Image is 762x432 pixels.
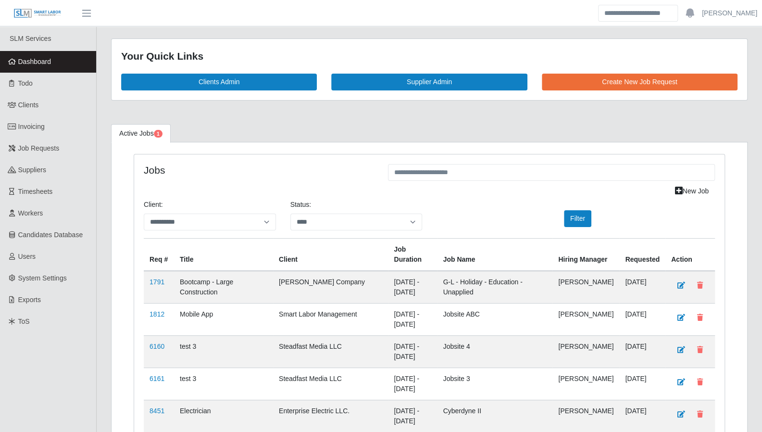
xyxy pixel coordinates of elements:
[388,335,437,368] td: [DATE] - [DATE]
[437,303,552,335] td: Jobsite ABC
[388,368,437,400] td: [DATE] - [DATE]
[619,400,665,432] td: [DATE]
[619,271,665,304] td: [DATE]
[121,49,737,64] div: Your Quick Links
[619,368,665,400] td: [DATE]
[174,271,273,304] td: Bootcamp - Large Construction
[388,238,437,271] th: Job Duration
[174,335,273,368] td: test 3
[174,368,273,400] td: test 3
[18,274,67,282] span: System Settings
[18,79,33,87] span: Todo
[273,335,388,368] td: Steadfast Media LLC
[273,368,388,400] td: Steadfast Media LLC
[598,5,678,22] input: Search
[18,123,45,130] span: Invoicing
[174,303,273,335] td: Mobile App
[18,101,39,109] span: Clients
[552,335,619,368] td: [PERSON_NAME]
[144,200,163,210] label: Client:
[111,124,171,143] a: Active Jobs
[437,400,552,432] td: Cyberdyne II
[150,375,164,382] a: 6161
[619,238,665,271] th: Requested
[150,278,164,286] a: 1791
[18,166,46,174] span: Suppliers
[665,238,715,271] th: Action
[150,343,164,350] a: 6160
[388,271,437,304] td: [DATE] - [DATE]
[273,238,388,271] th: Client
[144,238,174,271] th: Req #
[18,58,51,65] span: Dashboard
[437,335,552,368] td: Jobsite 4
[388,303,437,335] td: [DATE] - [DATE]
[669,183,715,200] a: New Job
[18,231,83,239] span: Candidates Database
[18,144,60,152] span: Job Requests
[552,271,619,304] td: [PERSON_NAME]
[273,303,388,335] td: Smart Labor Management
[174,400,273,432] td: Electrician
[18,253,36,260] span: Users
[619,303,665,335] td: [DATE]
[437,368,552,400] td: Jobsite 3
[542,74,737,90] a: Create New Job Request
[552,400,619,432] td: [PERSON_NAME]
[18,296,41,304] span: Exports
[144,164,374,176] h4: Jobs
[174,238,273,271] th: Title
[552,238,619,271] th: Hiring Manager
[150,310,164,318] a: 1812
[552,368,619,400] td: [PERSON_NAME]
[331,74,527,90] a: Supplier Admin
[18,209,43,217] span: Workers
[273,400,388,432] td: Enterprise Electric LLC.
[437,238,552,271] th: Job Name
[552,303,619,335] td: [PERSON_NAME]
[18,318,30,325] span: ToS
[13,8,62,19] img: SLM Logo
[273,271,388,304] td: [PERSON_NAME] Company
[10,35,51,42] span: SLM Services
[154,130,162,138] span: Pending Jobs
[290,200,312,210] label: Status:
[619,335,665,368] td: [DATE]
[564,210,591,227] button: Filter
[388,400,437,432] td: [DATE] - [DATE]
[702,8,757,18] a: [PERSON_NAME]
[437,271,552,304] td: G-L - Holiday - Education - Unapplied
[121,74,317,90] a: Clients Admin
[18,188,53,195] span: Timesheets
[150,407,164,415] a: 8451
